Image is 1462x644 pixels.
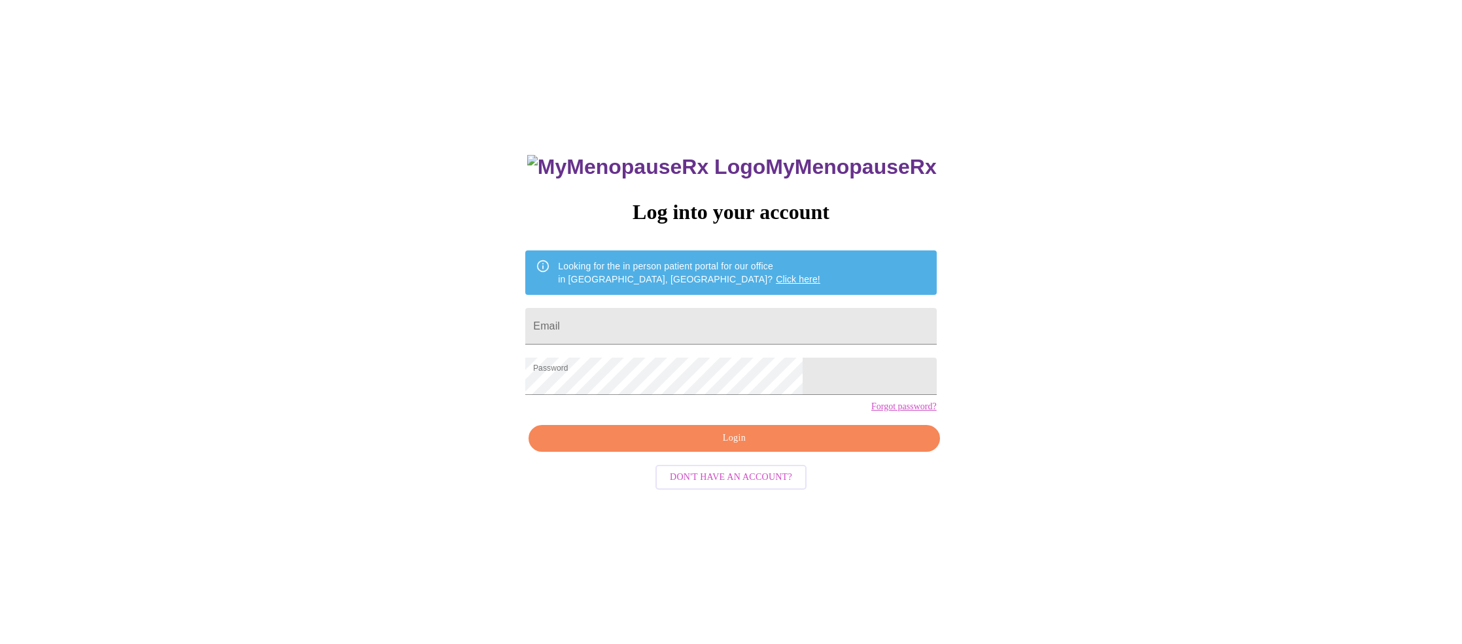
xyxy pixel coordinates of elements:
button: Login [529,425,939,452]
span: Login [544,430,924,447]
a: Click here! [776,274,820,284]
h3: MyMenopauseRx [527,155,937,179]
span: Don't have an account? [670,469,792,486]
img: MyMenopauseRx Logo [527,155,765,179]
button: Don't have an account? [655,465,807,490]
a: Don't have an account? [652,471,810,482]
div: Looking for the in person patient portal for our office in [GEOGRAPHIC_DATA], [GEOGRAPHIC_DATA]? [558,254,820,291]
a: Forgot password? [871,401,937,412]
h3: Log into your account [525,200,936,224]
